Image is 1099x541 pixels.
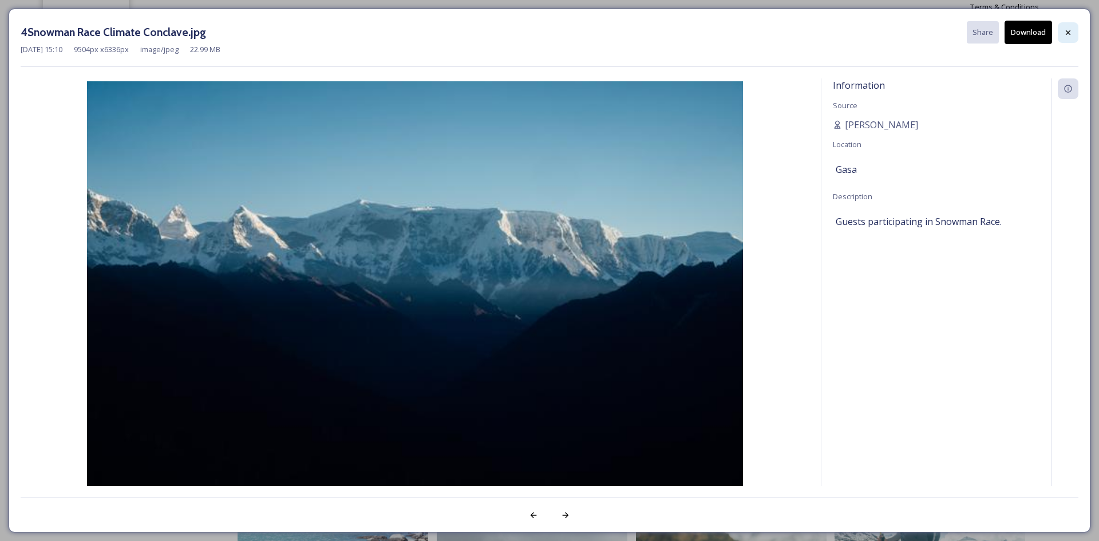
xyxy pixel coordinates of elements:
span: Gasa [836,163,857,176]
span: Location [833,139,861,149]
button: Share [967,21,999,44]
span: Description [833,191,872,202]
span: Source [833,100,857,110]
span: [PERSON_NAME] [845,118,918,132]
span: image/jpeg [140,44,179,55]
span: 22.99 MB [190,44,220,55]
span: [DATE] 15:10 [21,44,62,55]
button: Download [1005,21,1052,44]
span: 9504 px x 6336 px [74,44,129,55]
h3: 4Snowman Race Climate Conclave.jpg [21,24,206,41]
span: Information [833,79,885,92]
span: Guests participating in Snowman Race. [836,215,1002,228]
img: 4Snowman%2520Race%2520Climate%2520Conclave.jpg [21,81,809,519]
